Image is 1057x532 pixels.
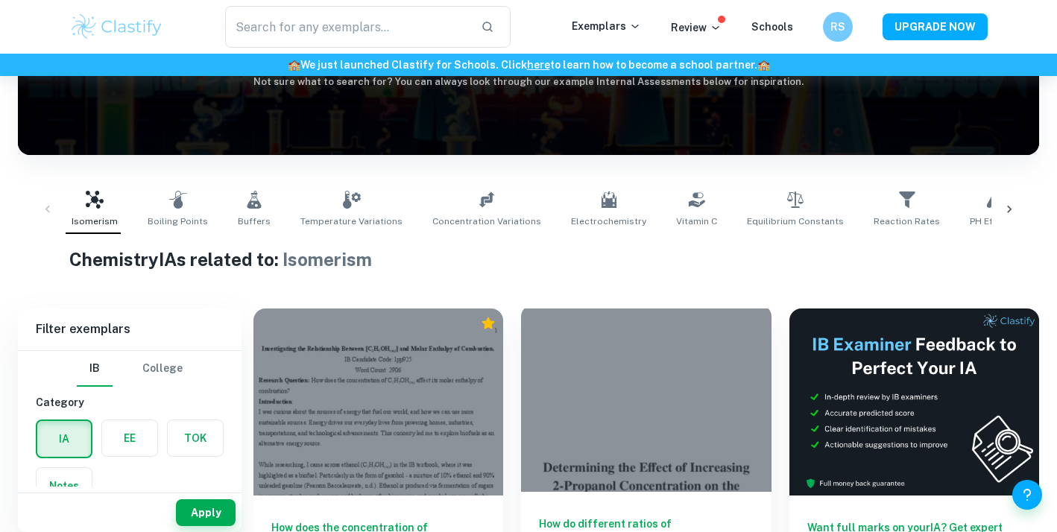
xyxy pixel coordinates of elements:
button: Help and Feedback [1012,480,1042,510]
span: Equilibrium Constants [747,215,844,228]
span: Temperature Variations [300,215,403,228]
a: here [527,59,550,71]
h6: We just launched Clastify for Schools. Click to learn how to become a school partner. [3,57,1054,73]
button: College [142,351,183,387]
a: Schools [751,21,793,33]
span: Boiling Points [148,215,208,228]
span: Buffers [238,215,271,228]
span: Electrochemistry [571,215,646,228]
div: Filter type choice [77,351,183,387]
h6: Filter exemplars [18,308,242,350]
button: IA [37,421,91,457]
span: 🏫 [757,59,770,71]
h6: Not sure what to search for? You can always look through our example Internal Assessments below f... [18,75,1039,89]
button: UPGRADE NOW [883,13,988,40]
span: Concentration Variations [432,215,541,228]
span: 🏫 [288,59,300,71]
div: Premium [481,316,496,331]
img: Thumbnail [789,308,1039,495]
button: IB [77,351,113,387]
input: Search for any exemplars... [225,6,469,48]
span: Isomerism [283,249,372,270]
p: Review [671,19,722,36]
button: RS [823,12,853,42]
span: Reaction Rates [874,215,940,228]
img: Clastify logo [69,12,164,42]
button: Apply [176,499,236,526]
span: Vitamin C [676,215,717,228]
h6: RS [830,19,847,35]
h6: Category [36,394,224,411]
button: Notes [37,468,92,504]
span: pH Effects [970,215,1016,228]
span: Isomerism [72,215,118,228]
p: Exemplars [572,18,641,34]
button: TOK [168,420,223,456]
h1: Chemistry IAs related to: [69,246,988,273]
button: EE [102,420,157,456]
